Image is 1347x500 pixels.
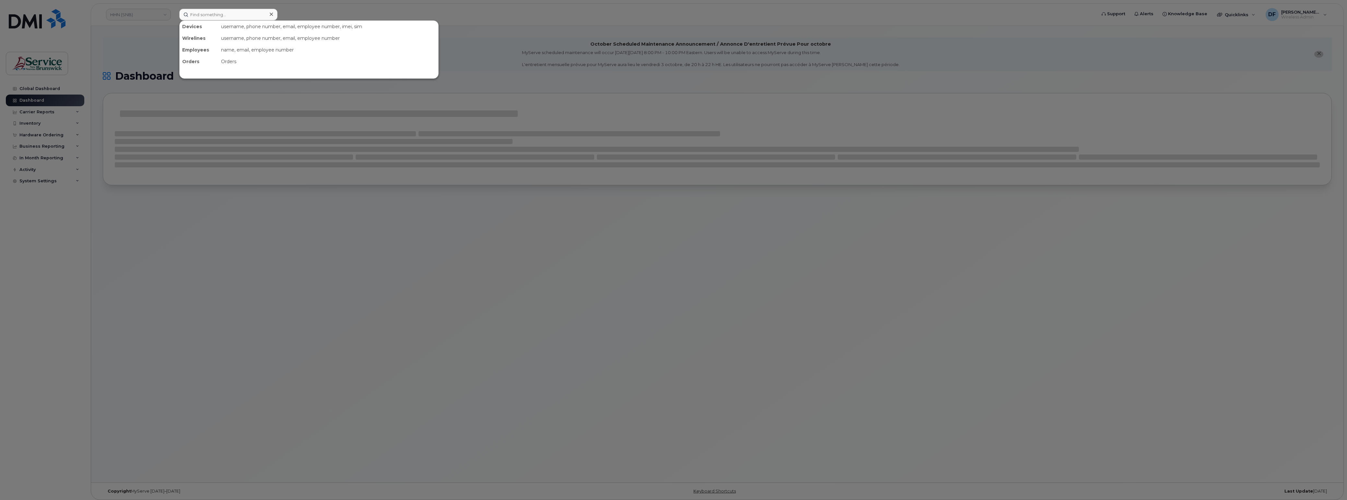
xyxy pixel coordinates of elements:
div: username, phone number, email, employee number, imei, sim [219,21,438,32]
div: Employees [180,44,219,56]
div: Orders [219,56,438,67]
div: username, phone number, email, employee number [219,32,438,44]
div: Devices [180,21,219,32]
div: Orders [180,56,219,67]
div: Wirelines [180,32,219,44]
div: name, email, employee number [219,44,438,56]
